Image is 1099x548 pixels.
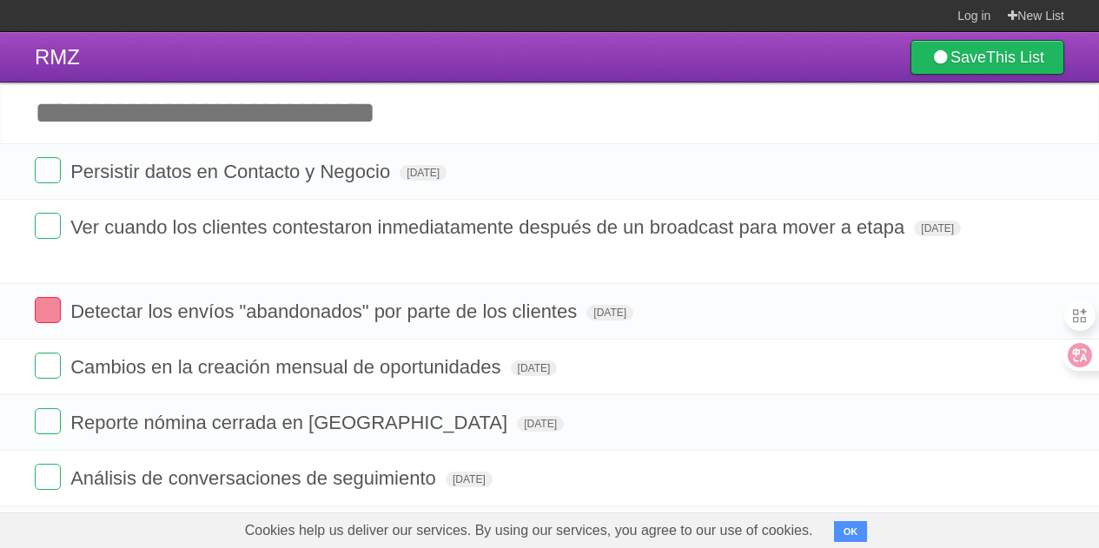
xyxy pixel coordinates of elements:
[35,297,61,323] label: Done
[517,416,564,432] span: [DATE]
[70,356,505,378] span: Cambios en la creación mensual de oportunidades
[70,161,394,182] span: Persistir datos en Contacto y Negocio
[70,300,581,322] span: Detectar los envíos "abandonados" por parte de los clientes
[70,412,512,433] span: Reporte nómina cerrada en [GEOGRAPHIC_DATA]
[400,165,447,181] span: [DATE]
[914,221,961,236] span: [DATE]
[511,360,558,376] span: [DATE]
[70,467,440,489] span: Análisis de conversaciones de seguimiento
[986,49,1044,66] b: This List
[35,213,61,239] label: Done
[35,464,61,490] label: Done
[35,157,61,183] label: Done
[228,513,831,548] span: Cookies help us deliver our services. By using our services, you agree to our use of cookies.
[35,45,80,69] span: RMZ
[70,216,909,238] span: Ver cuando los clientes contestaron inmediatamente después de un broadcast para mover a etapa
[586,305,633,320] span: [DATE]
[446,472,493,487] span: [DATE]
[910,40,1064,75] a: SaveThis List
[35,408,61,434] label: Done
[834,521,868,542] button: OK
[35,353,61,379] label: Done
